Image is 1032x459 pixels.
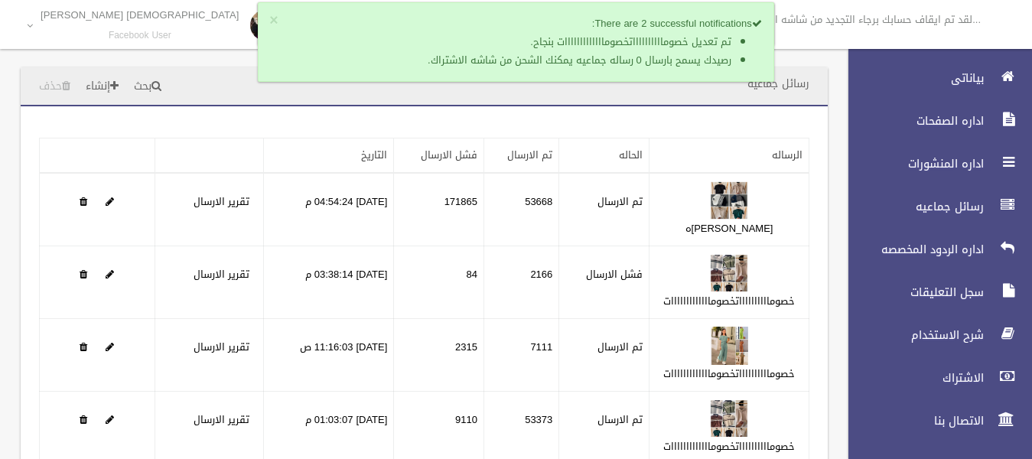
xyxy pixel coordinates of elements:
[710,265,748,284] a: Edit
[835,327,988,343] span: شرح الاستخدام
[394,246,484,319] td: 84
[507,145,552,164] a: تم الارسال
[835,413,988,428] span: الاتصال بنا
[835,361,1032,395] a: الاشتراك
[559,138,649,174] th: الحاله
[597,338,643,356] label: تم الارسال
[361,145,387,164] a: التاريخ
[835,275,1032,309] a: سجل التعليقات
[586,265,643,284] label: فشل الارسال
[80,73,125,101] a: إنشاء
[835,61,1032,95] a: بياناتى
[835,318,1032,352] a: شرح الاستخدام
[484,173,559,246] td: 53668
[41,9,239,21] p: [DEMOGRAPHIC_DATA] [PERSON_NAME]
[597,411,643,429] label: تم الارسال
[835,242,988,257] span: اداره الردود المخصصه
[264,319,394,392] td: [DATE] 11:16:03 ص
[106,410,114,429] a: Edit
[194,192,249,211] a: تقرير الارسال
[663,364,795,383] a: خصومااااااااااتخصومااااااااااااات
[710,327,748,365] img: 638909362914427190.jpeg
[685,219,773,238] a: [PERSON_NAME]ه
[264,246,394,319] td: [DATE] 03:38:14 م
[835,113,988,129] span: اداره الصفحات
[710,399,748,438] img: 638911154680222843.jpg
[835,285,988,300] span: سجل التعليقات
[729,69,828,99] header: رسائل جماعيه
[835,233,1032,266] a: اداره الردود المخصصه
[710,410,748,429] a: Edit
[835,147,1032,181] a: اداره المنشورات
[835,404,1032,438] a: الاتصال بنا
[835,190,1032,223] a: رسائل جماعيه
[41,30,239,41] small: Facebook User
[663,291,795,311] a: خصومااااااااااتخصومااااااااااااات
[597,193,643,211] label: تم الارسال
[663,437,795,456] a: خصومااااااااااتخصومااااااااااااات
[835,156,988,171] span: اداره المنشورات
[592,14,762,33] strong: There are 2 successful notifications:
[484,319,559,392] td: 7111
[710,181,748,220] img: 638901789314762259.jpeg
[298,33,731,51] li: تم تعديل خصومااااااااااتخصومااااااااااااات بنجاح.
[264,173,394,246] td: [DATE] 04:54:24 م
[106,192,114,211] a: Edit
[835,70,988,86] span: بياناتى
[835,104,1032,138] a: اداره الصفحات
[394,319,484,392] td: 2315
[194,337,249,356] a: تقرير الارسال
[835,199,988,214] span: رسائل جماعيه
[710,254,748,292] img: 638907791365730652.jpeg
[194,265,249,284] a: تقرير الارسال
[649,138,809,174] th: الرساله
[106,265,114,284] a: Edit
[298,51,731,70] li: رصيدك يسمح بارسال 0 رساله جماعيه يمكنك الشحن من شاشه الاشتراك.
[421,145,477,164] a: فشل الارسال
[269,13,278,28] button: ×
[835,370,988,386] span: الاشتراك
[484,246,559,319] td: 2166
[128,73,168,101] a: بحث
[194,410,249,429] a: تقرير الارسال
[106,337,114,356] a: Edit
[394,173,484,246] td: 171865
[710,192,748,211] a: Edit
[710,337,748,356] a: Edit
